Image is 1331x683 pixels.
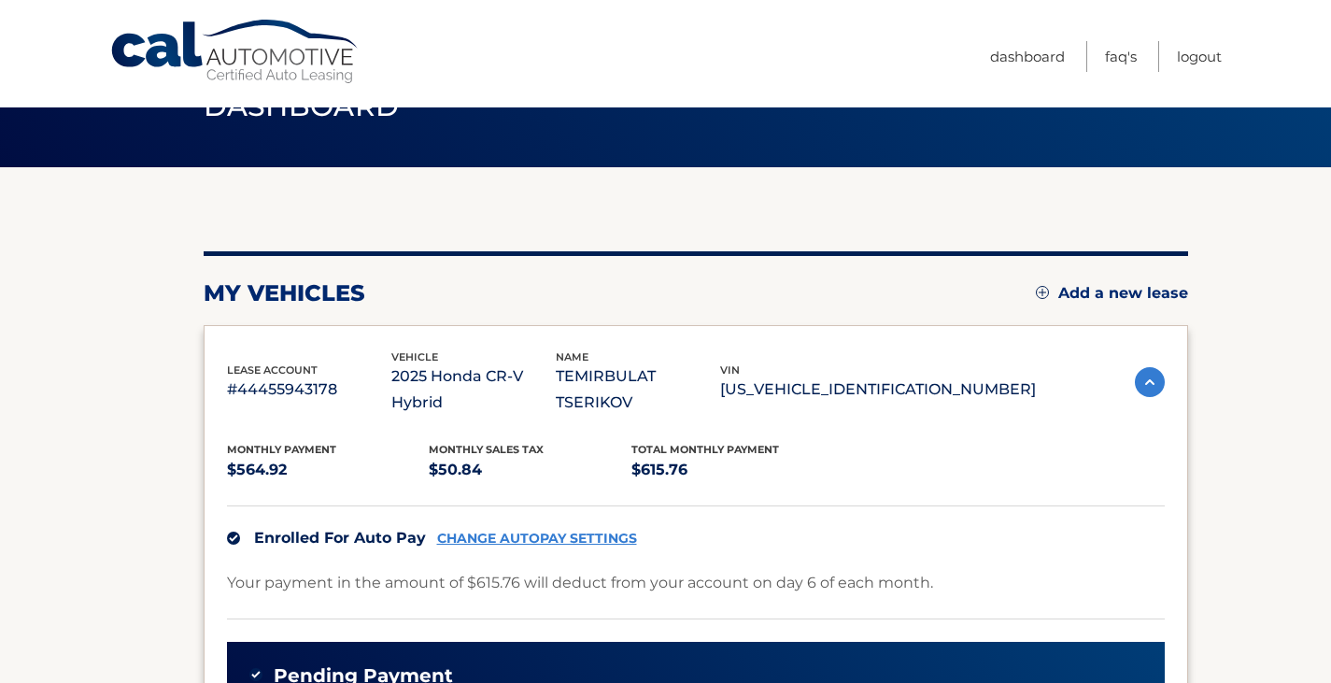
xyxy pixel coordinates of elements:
[227,532,240,545] img: check.svg
[631,457,834,483] p: $615.76
[204,279,365,307] h2: my vehicles
[990,41,1065,72] a: Dashboard
[631,443,779,456] span: Total Monthly Payment
[720,363,740,377] span: vin
[556,350,588,363] span: name
[1036,284,1188,303] a: Add a new lease
[437,531,637,547] a: CHANGE AUTOPAY SETTINGS
[1135,367,1165,397] img: accordion-active.svg
[1105,41,1137,72] a: FAQ's
[227,457,430,483] p: $564.92
[227,570,933,596] p: Your payment in the amount of $615.76 will deduct from your account on day 6 of each month.
[227,363,318,377] span: lease account
[391,363,556,416] p: 2025 Honda CR-V Hybrid
[556,363,720,416] p: TEMIRBULAT TSERIKOV
[1177,41,1222,72] a: Logout
[109,19,361,85] a: Cal Automotive
[249,668,262,681] img: check-green.svg
[227,443,336,456] span: Monthly Payment
[254,529,426,547] span: Enrolled For Auto Pay
[391,350,438,363] span: vehicle
[429,457,631,483] p: $50.84
[429,443,544,456] span: Monthly sales Tax
[1036,286,1049,299] img: add.svg
[227,377,391,403] p: #44455943178
[720,377,1036,403] p: [US_VEHICLE_IDENTIFICATION_NUMBER]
